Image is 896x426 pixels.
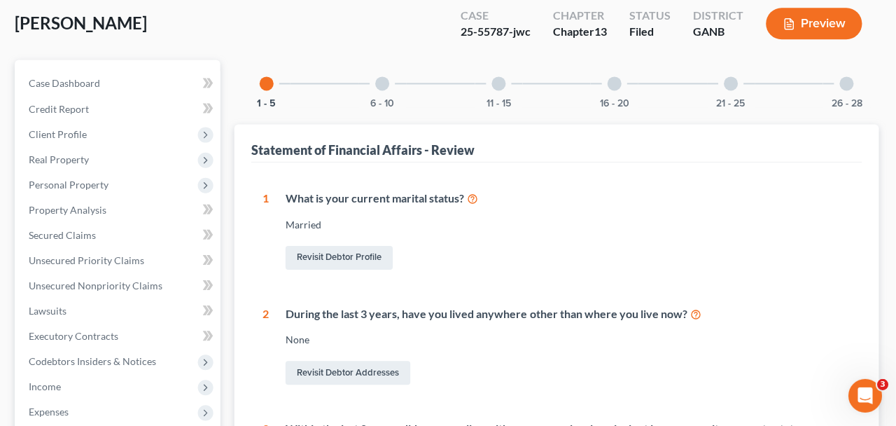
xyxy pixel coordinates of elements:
[694,24,744,40] div: GANB
[20,298,222,323] a: Lawsuits
[17,13,149,33] span: [PERSON_NAME]
[31,153,91,165] span: Real Property
[20,323,222,348] a: Executory Contracts
[595,25,608,38] span: 13
[31,77,102,89] span: Case Dashboard
[717,98,745,108] button: 21 - 25
[766,8,862,39] button: Preview
[20,71,222,96] a: Case Dashboard
[31,329,120,341] span: Executory Contracts
[287,305,851,322] div: During the last 3 years, have you lived anywhere other than where you live now?
[31,254,146,266] span: Unsecured Priority Claims
[601,98,630,108] button: 16 - 20
[287,190,851,206] div: What is your current marital status?
[848,378,882,412] iframe: Intercom live chat
[31,228,98,240] span: Secured Claims
[264,190,270,272] div: 1
[554,8,608,24] div: Chapter
[832,98,862,108] button: 26 - 28
[372,98,395,108] button: 6 - 10
[20,247,222,273] a: Unsecured Priority Claims
[31,102,91,114] span: Credit Report
[20,222,222,247] a: Secured Claims
[554,24,608,40] div: Chapter
[287,360,412,384] a: Revisit Debtor Addresses
[461,24,531,40] div: 25-55787-jwc
[630,24,671,40] div: Filed
[694,8,744,24] div: District
[287,332,851,346] div: None
[31,178,111,190] span: Personal Property
[253,141,476,158] div: Statement of Financial Affairs - Review
[31,279,164,291] span: Unsecured Nonpriority Claims
[20,96,222,121] a: Credit Report
[31,405,71,417] span: Expenses
[287,245,394,269] a: Revisit Debtor Profile
[31,304,69,316] span: Lawsuits
[487,98,512,108] button: 11 - 15
[630,8,671,24] div: Status
[461,8,531,24] div: Case
[31,355,158,366] span: Codebtors Insiders & Notices
[264,305,270,387] div: 2
[20,273,222,298] a: Unsecured Nonpriority Claims
[877,378,888,390] span: 3
[20,197,222,222] a: Property Analysis
[31,128,89,139] span: Client Profile
[31,203,108,215] span: Property Analysis
[287,217,851,231] div: Married
[258,98,277,108] button: 1 - 5
[31,380,63,392] span: Income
